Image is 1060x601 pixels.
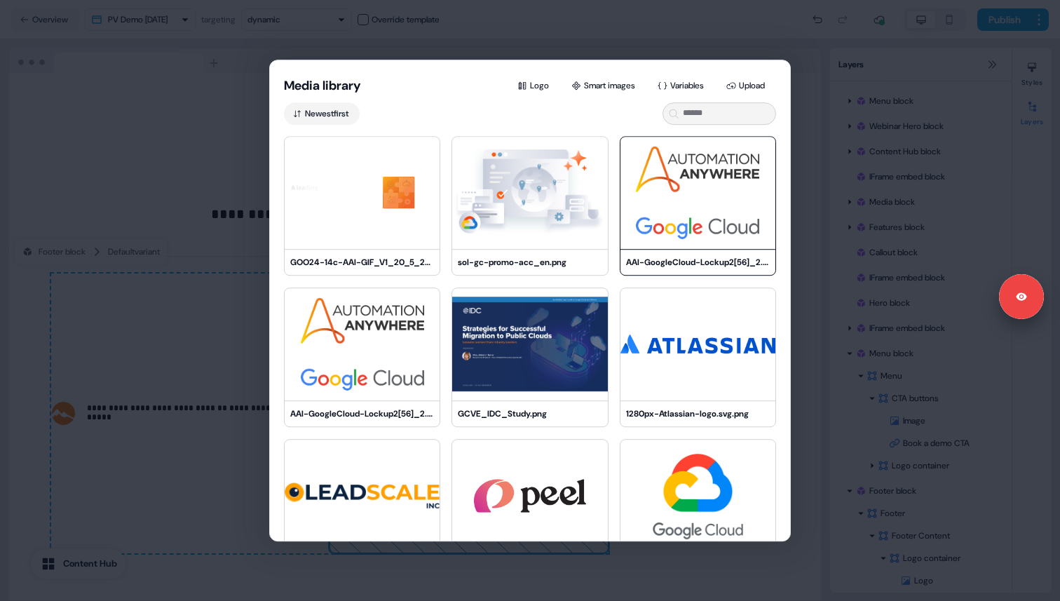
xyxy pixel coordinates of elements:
button: Media library [284,77,361,94]
div: sol-gc-promo-acc_en.png [458,255,602,269]
img: LEADSCALE-Inc.png [285,440,440,552]
img: GCVE_IDC_Study.png [452,288,607,400]
img: AAI-GoogleCloud-Lockup2[56]_2.png [285,288,440,400]
button: Logo [509,74,560,97]
button: Newestfirst [284,102,360,125]
div: GOO24-14c-AAI-GIF_V1_20_5_25.gif [290,255,434,269]
img: sol-gc-promo-acc_en.png [452,137,607,249]
button: Variables [649,74,715,97]
div: 1280px-Atlassian-logo.svg.png [626,407,770,421]
div: AAI-GoogleCloud-Lockup2[56]_2.png [290,407,434,421]
img: 1280px-Atlassian-logo.svg.png [620,288,775,400]
img: AAI-GoogleCloud-Lockup2[56]_2.png [620,137,775,249]
img: GOO24-14c-AAI-GIF_V1_20_5_25.gif [285,137,440,249]
button: Smart images [563,74,646,97]
div: AAI-GoogleCloud-Lockup2[56]_2.png [626,255,770,269]
img: Google-Cloud-Symbol.png [620,440,775,552]
button: Upload [718,74,776,97]
img: Peel_Logo.png [452,440,607,552]
div: GCVE_IDC_Study.png [458,407,602,421]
